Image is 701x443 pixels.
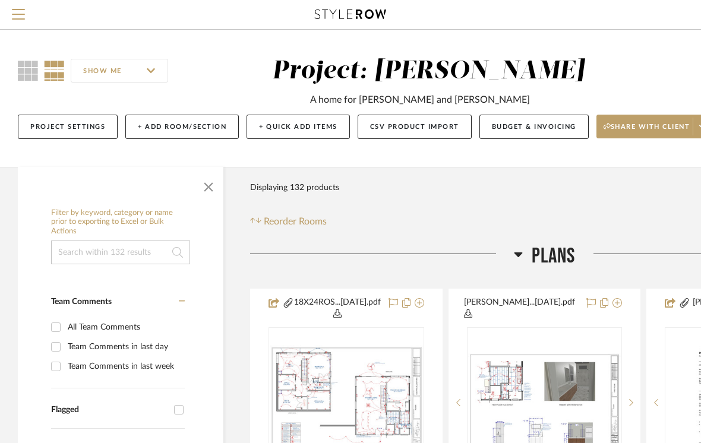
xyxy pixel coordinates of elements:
[250,214,327,229] button: Reorder Rooms
[51,208,190,236] h6: Filter by keyword, category or name prior to exporting to Excel or Bulk Actions
[532,243,576,269] span: Plans
[310,93,530,107] div: A home for [PERSON_NAME] and [PERSON_NAME]
[68,337,182,356] div: Team Comments in last day
[272,59,585,84] div: Project: [PERSON_NAME]
[250,176,339,200] div: Displaying 132 products
[68,357,182,376] div: Team Comments in last week
[51,298,112,306] span: Team Comments
[125,115,239,139] button: + Add Room/Section
[479,115,589,139] button: Budget & Invoicing
[294,296,381,321] button: 18X24ROS...[DATE].pdf
[358,115,472,139] button: CSV Product Import
[247,115,350,139] button: + Quick Add Items
[464,296,580,321] button: [PERSON_NAME]...[DATE].pdf
[264,214,327,229] span: Reorder Rooms
[51,241,190,264] input: Search within 132 results
[604,122,690,140] span: Share with client
[51,405,168,415] div: Flagged
[18,115,118,139] button: Project Settings
[68,318,182,337] div: All Team Comments
[197,173,220,197] button: Close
